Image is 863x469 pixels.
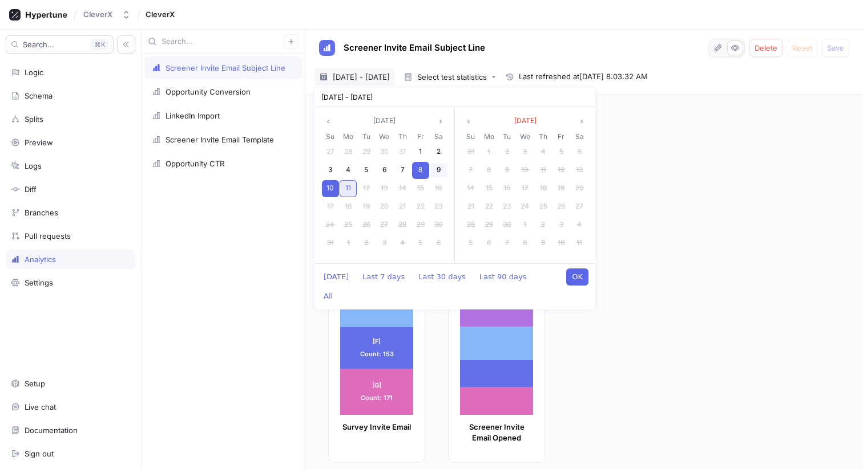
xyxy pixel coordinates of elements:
[553,198,570,215] div: 26
[534,180,553,198] div: 18 Sep 2025
[485,220,493,229] span: 29
[394,217,411,234] div: 28
[430,162,447,179] div: 9
[553,217,570,234] div: 3
[575,114,588,128] button: angle right
[362,131,370,142] span: Tu
[91,39,108,50] div: K
[498,216,516,234] div: 30 Sep 2025
[393,216,412,234] div: 28 Aug 2025
[399,68,501,85] button: Select test statistics
[498,162,515,179] div: 9
[498,217,515,234] div: 30
[322,198,339,215] div: 17
[571,144,588,161] div: 6
[394,144,411,161] div: 31
[505,238,509,247] span: 7
[523,220,526,229] span: 1
[417,220,425,229] span: 29
[357,143,376,161] div: 29 Jul 2025
[393,180,412,198] div: 14 Aug 2025
[393,143,412,161] div: 31 Jul 2025
[417,202,425,210] span: 22
[517,235,534,252] div: 8
[575,202,583,210] span: 27
[357,198,376,216] div: 19 Aug 2025
[344,220,352,229] span: 25
[462,161,480,180] div: 07 Sep 2025
[376,161,394,180] div: 06 Aug 2025
[571,180,588,197] div: 20
[516,198,534,216] div: 24 Sep 2025
[166,63,285,72] div: Screener Invite Email Subject Line
[344,147,352,156] span: 28
[434,202,442,210] span: 23
[462,143,480,161] div: 31 Aug 2025
[322,217,339,234] div: 24
[393,161,412,180] div: 07 Aug 2025
[376,162,393,179] div: 6
[358,180,375,197] div: 12
[792,44,812,51] span: Reset
[570,234,588,252] div: 11 Oct 2025
[412,162,429,179] div: 8
[418,238,422,247] span: 5
[325,118,332,125] svg: angle left
[412,180,430,198] div: 15 Aug 2025
[571,162,588,179] div: 13
[498,234,516,252] div: 07 Oct 2025
[462,217,479,234] div: 28
[340,162,357,179] div: 4
[467,147,474,156] span: 31
[412,143,430,161] div: 01 Aug 2025
[541,165,546,174] span: 11
[412,161,430,180] div: 08 Aug 2025
[398,220,406,229] span: 28
[576,165,583,174] span: 13
[322,144,339,161] div: 27
[535,217,552,234] div: 2
[399,183,406,192] span: 14
[462,180,480,198] div: 14 Sep 2025
[340,217,357,234] div: 25
[467,183,474,192] span: 14
[25,426,78,435] div: Documentation
[376,180,394,198] div: 13 Aug 2025
[434,220,443,229] span: 30
[498,235,515,252] div: 7
[516,216,534,234] div: 01 Oct 2025
[498,180,515,197] div: 16
[437,147,441,156] span: 2
[328,165,332,174] span: 3
[340,143,358,161] div: 28 Jul 2025
[480,216,498,234] div: 29 Sep 2025
[487,165,491,174] span: 8
[166,111,220,120] div: LinkedIn Import
[376,216,394,234] div: 27 Aug 2025
[393,198,412,216] div: 21 Aug 2025
[516,180,534,198] div: 17 Sep 2025
[516,143,534,161] div: 03 Sep 2025
[517,162,534,179] div: 10
[376,198,394,216] div: 20 Aug 2025
[345,202,352,210] span: 18
[498,198,515,215] div: 23
[344,43,485,52] span: Screener Invite Email Subject Line
[553,235,570,252] div: 10
[340,198,358,216] div: 18 Aug 2025
[343,131,353,142] span: Mo
[430,144,447,161] div: 2
[358,235,375,252] div: 2
[376,143,394,161] div: 30 Jul 2025
[535,180,552,197] div: 18
[553,216,571,234] div: 03 Oct 2025
[79,5,135,24] button: CleverX
[503,220,511,229] span: 30
[510,114,541,128] button: [DATE]
[321,234,340,252] div: 31 Aug 2025
[481,235,498,252] div: 6
[166,87,251,96] div: Opportunity Conversion
[401,165,405,174] span: 7
[322,235,339,252] div: 31
[358,144,375,161] div: 29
